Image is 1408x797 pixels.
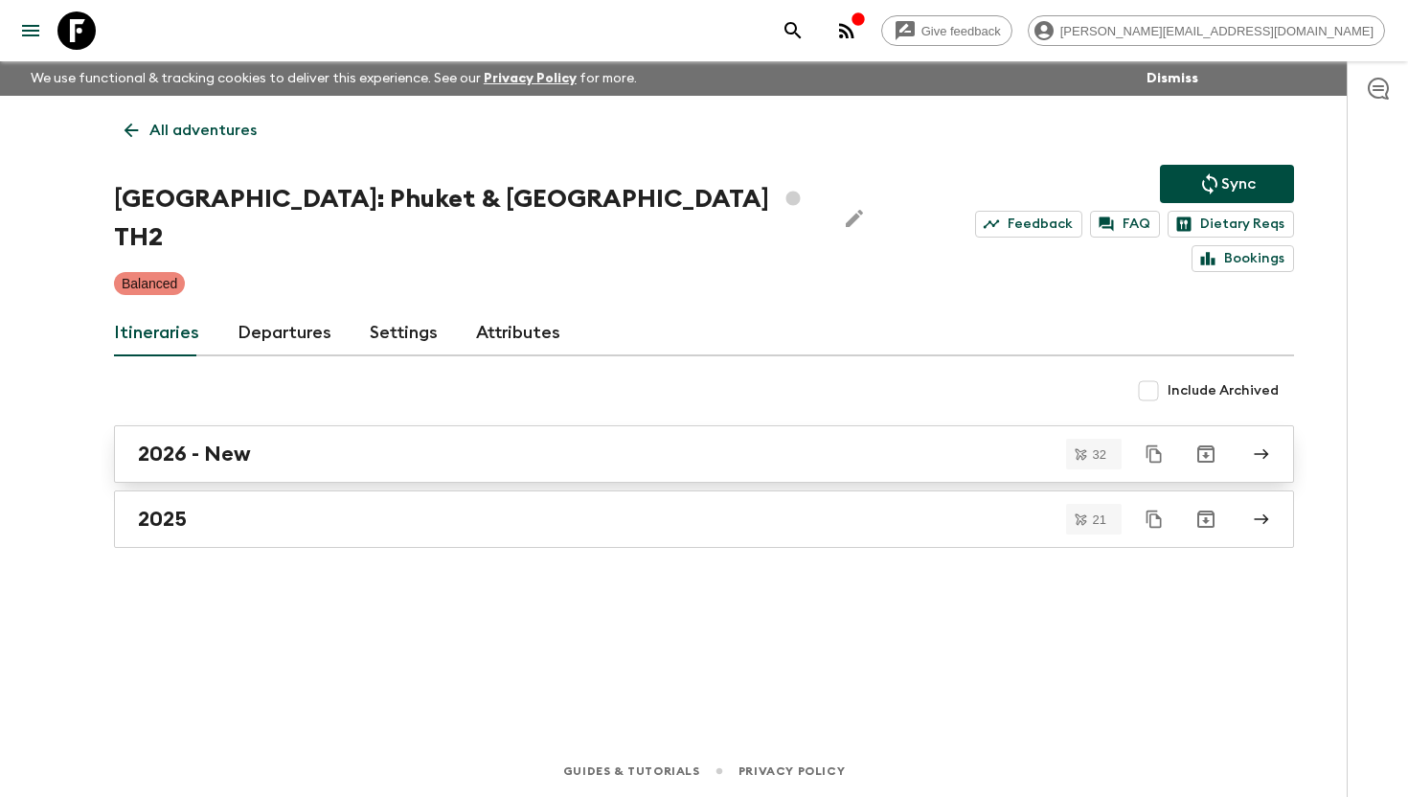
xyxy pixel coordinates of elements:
button: Duplicate [1137,437,1171,471]
button: Sync adventure departures to the booking engine [1160,165,1294,203]
button: search adventures [774,11,812,50]
a: All adventures [114,111,267,149]
span: 21 [1081,513,1118,526]
a: Settings [370,310,438,356]
button: menu [11,11,50,50]
button: Archive [1187,435,1225,473]
p: We use functional & tracking cookies to deliver this experience. See our for more. [23,61,645,96]
a: Give feedback [881,15,1012,46]
a: FAQ [1090,211,1160,238]
h2: 2026 - New [138,442,251,467]
p: All adventures [149,119,257,142]
a: 2026 - New [114,425,1294,483]
a: Departures [238,310,331,356]
div: [PERSON_NAME][EMAIL_ADDRESS][DOMAIN_NAME] [1028,15,1385,46]
button: Edit Adventure Title [835,180,874,257]
a: Privacy Policy [738,761,845,782]
a: Itineraries [114,310,199,356]
a: Privacy Policy [484,72,577,85]
button: Dismiss [1142,65,1203,92]
h1: [GEOGRAPHIC_DATA]: Phuket & [GEOGRAPHIC_DATA] TH2 [114,180,820,257]
button: Duplicate [1137,502,1171,536]
span: Include Archived [1168,381,1279,400]
a: Dietary Reqs [1168,211,1294,238]
p: Sync [1221,172,1256,195]
a: Guides & Tutorials [563,761,700,782]
button: Archive [1187,500,1225,538]
a: Feedback [975,211,1082,238]
p: Balanced [122,274,177,293]
a: 2025 [114,490,1294,548]
span: Give feedback [911,24,1011,38]
h2: 2025 [138,507,187,532]
a: Attributes [476,310,560,356]
span: 32 [1081,448,1118,461]
a: Bookings [1192,245,1294,272]
span: [PERSON_NAME][EMAIL_ADDRESS][DOMAIN_NAME] [1050,24,1384,38]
